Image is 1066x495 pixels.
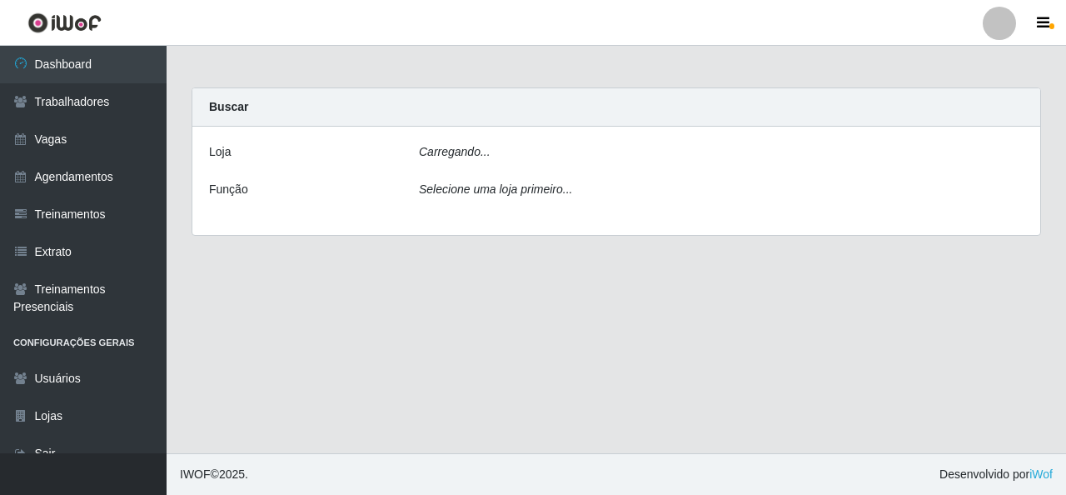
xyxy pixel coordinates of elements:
[419,145,491,158] i: Carregando...
[209,181,248,198] label: Função
[1029,467,1053,481] a: iWof
[939,466,1053,483] span: Desenvolvido por
[209,100,248,113] strong: Buscar
[180,466,248,483] span: © 2025 .
[180,467,211,481] span: IWOF
[419,182,572,196] i: Selecione uma loja primeiro...
[209,143,231,161] label: Loja
[27,12,102,33] img: CoreUI Logo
